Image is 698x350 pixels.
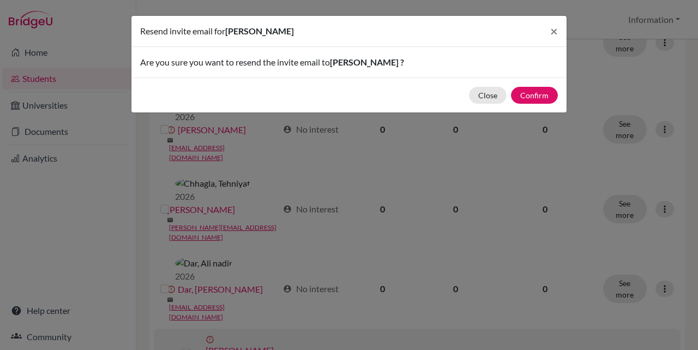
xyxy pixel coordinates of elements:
[330,57,404,67] span: [PERSON_NAME] ?
[469,87,507,104] button: Close
[541,16,567,46] button: Close
[140,56,558,69] p: Are you sure you want to resend the invite email to
[140,26,225,36] span: Resend invite email for
[550,23,558,39] span: ×
[511,87,558,104] button: Confirm
[225,26,294,36] span: [PERSON_NAME]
